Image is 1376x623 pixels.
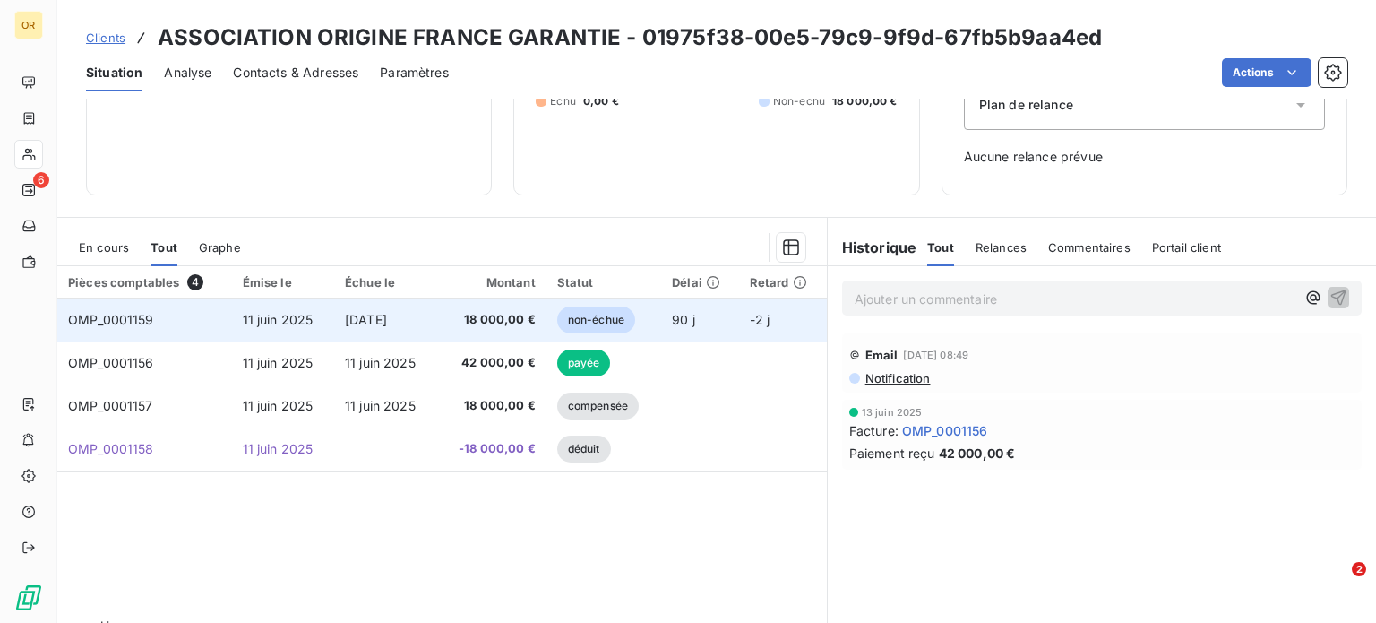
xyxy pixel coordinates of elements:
[979,96,1073,114] span: Plan de relance
[86,64,142,82] span: Situation
[903,350,968,360] span: [DATE] 08:49
[862,407,923,418] span: 13 juin 2025
[158,22,1102,54] h3: ASSOCIATION ORIGINE FRANCE GARANTIE - 01975f38-00e5-79c9-9f9d-67fb5b9aa4ed
[750,275,816,290] div: Retard
[557,436,611,463] span: déduit
[199,240,241,255] span: Graphe
[33,172,49,188] span: 6
[976,240,1027,255] span: Relances
[79,240,129,255] span: En cours
[447,311,535,329] span: 18 000,00 €
[68,274,221,290] div: Pièces comptables
[672,312,695,327] span: 90 j
[86,29,125,47] a: Clients
[1152,240,1221,255] span: Portail client
[557,350,611,376] span: payée
[68,312,154,327] span: OMP_0001159
[243,441,314,456] span: 11 juin 2025
[150,240,177,255] span: Tout
[345,312,387,327] span: [DATE]
[345,275,426,290] div: Échue le
[849,421,899,440] span: Facture :
[68,441,154,456] span: OMP_0001158
[86,30,125,45] span: Clients
[865,348,899,362] span: Email
[68,398,153,413] span: OMP_0001157
[14,11,43,39] div: OR
[964,148,1325,166] span: Aucune relance prévue
[832,93,898,109] span: 18 000,00 €
[380,64,449,82] span: Paramètres
[345,398,416,413] span: 11 juin 2025
[14,584,43,612] img: Logo LeanPay
[557,393,639,420] span: compensée
[345,355,416,370] span: 11 juin 2025
[864,371,931,385] span: Notification
[447,354,535,372] span: 42 000,00 €
[243,398,314,413] span: 11 juin 2025
[243,275,323,290] div: Émise le
[1222,58,1311,87] button: Actions
[233,64,358,82] span: Contacts & Adresses
[939,444,1016,463] span: 42 000,00 €
[164,64,211,82] span: Analyse
[927,240,954,255] span: Tout
[550,93,576,109] span: Échu
[672,275,728,290] div: Délai
[557,275,650,290] div: Statut
[1048,240,1131,255] span: Commentaires
[902,421,988,440] span: OMP_0001156
[447,397,535,415] span: 18 000,00 €
[243,312,314,327] span: 11 juin 2025
[828,237,917,258] h6: Historique
[773,93,825,109] span: Non-échu
[750,312,770,327] span: -2 j
[447,275,535,290] div: Montant
[583,93,619,109] span: 0,00 €
[68,355,154,370] span: OMP_0001156
[849,444,935,463] span: Paiement reçu
[557,307,635,333] span: non-échue
[447,440,535,458] span: -18 000,00 €
[243,355,314,370] span: 11 juin 2025
[187,274,203,290] span: 4
[1352,562,1366,576] span: 2
[1315,562,1358,605] iframe: Intercom live chat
